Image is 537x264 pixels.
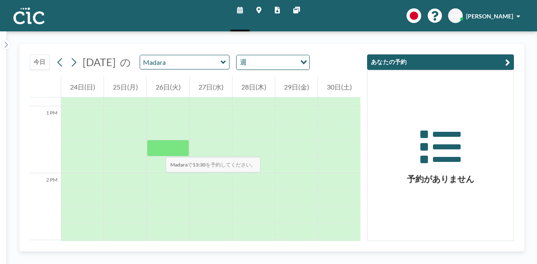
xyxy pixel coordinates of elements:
div: 1 PM [30,106,61,173]
span: [PERSON_NAME] [466,13,513,20]
b: Madara [170,161,188,168]
span: の [120,56,131,69]
button: 今日 [30,54,50,70]
span: AM [451,12,460,20]
span: 週 [238,57,248,68]
b: 13:30 [193,161,206,168]
div: 2 PM [30,173,61,240]
div: 30日(土) [318,77,360,97]
input: Madara [140,55,221,69]
div: 27日(水) [190,77,232,97]
img: organization-logo [13,8,44,24]
div: 24日(日) [61,77,104,97]
div: 26日(火) [147,77,189,97]
div: Search for option [237,55,309,69]
h3: 予約がありません [368,174,514,184]
div: 25日(月) [104,77,146,97]
div: 29日(金) [275,77,318,97]
div: 28日(木) [232,77,275,97]
span: [DATE] [83,56,116,68]
button: あなたの予約 [367,54,514,70]
input: Search for option [249,57,295,68]
span: で を予約してください。 [166,157,261,172]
